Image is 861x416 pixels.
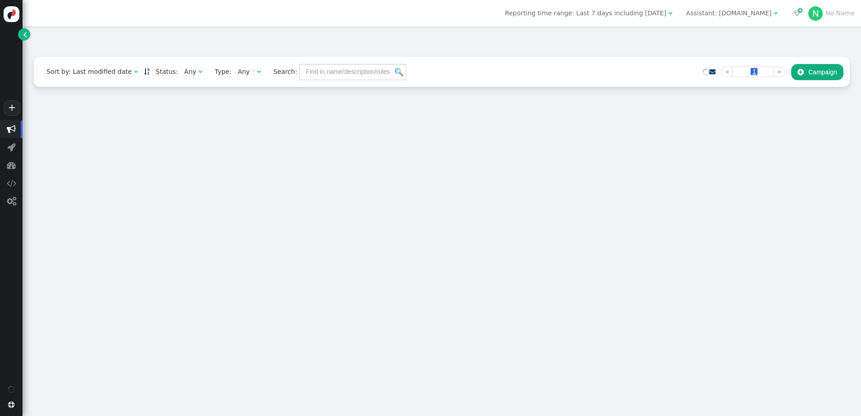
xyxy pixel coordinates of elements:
[7,197,16,206] span: 
[686,9,772,18] div: Assistant: [DOMAIN_NAME]
[774,10,778,16] span: 
[7,125,16,134] span: 
[793,10,801,16] span: 
[198,68,202,75] span: 
[7,161,16,170] span: 
[46,67,131,77] div: Sort by: Last modified date
[257,68,261,75] span: 
[252,70,257,75] img: loading.gif
[267,68,297,75] span: Search:
[18,28,30,41] a: 
[299,64,406,80] input: Find in name/description/rules
[722,67,733,77] a: «
[751,68,757,75] span: 1
[150,67,178,77] span: Status:
[798,68,804,76] span: 
[7,179,16,188] span: 
[808,9,855,17] a: NNo Name
[184,67,196,77] div: Any
[395,68,403,76] img: icon_search.png
[808,6,823,21] div: N
[23,30,27,39] span: 
[144,68,150,75] span: Sorted in descending order
[791,64,843,80] button: Campaign
[709,68,716,75] a: 
[4,6,19,22] img: logo-icon.svg
[668,10,672,16] span: 
[134,68,138,75] span: 
[505,9,666,17] span: Reporting time range: Last 7 days including [DATE]
[4,100,20,116] a: +
[238,67,250,77] div: Any
[7,143,16,152] span: 
[208,67,231,77] span: Type:
[8,402,14,408] span: 
[774,67,785,77] a: »
[144,68,150,75] a: 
